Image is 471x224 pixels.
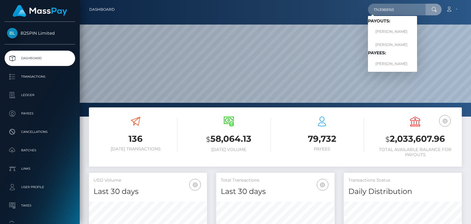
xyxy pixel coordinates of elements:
h4: Daily Distribution [348,186,457,197]
a: Dashboard [89,3,115,16]
h5: USD Volume [94,177,202,183]
h6: Total Available Balance for Payouts [373,147,457,157]
a: Dashboard [5,51,75,66]
a: Transactions [5,69,75,84]
a: [PERSON_NAME] [368,58,417,69]
h3: 58,064.13 [187,133,271,145]
p: Payees [7,109,73,118]
h6: Payees: [368,50,417,56]
h3: 136 [94,133,178,145]
h6: Payees [280,146,364,152]
p: Batches [7,146,73,155]
a: Links [5,161,75,176]
p: Ledger [7,91,73,100]
h6: [DATE] Transactions [94,146,178,152]
h4: Last 30 days [221,186,330,197]
input: Search... [368,4,426,15]
a: User Profile [5,180,75,195]
a: [PERSON_NAME] [368,39,417,50]
p: Links [7,164,73,173]
h3: 2,033,607.96 [373,133,457,145]
small: $ [206,135,210,144]
a: Batches [5,143,75,158]
p: Transactions [7,72,73,81]
span: B2SPIN Limited [5,30,75,36]
h6: Payouts: [368,18,417,24]
a: Cancellations [5,124,75,140]
h4: Last 30 days [94,186,202,197]
p: Dashboard [7,54,73,63]
h5: Transactions Status [348,177,457,183]
a: Taxes [5,198,75,213]
p: Cancellations [7,127,73,137]
h3: 79,732 [280,133,364,145]
h5: Total Transactions [221,177,330,183]
p: Taxes [7,201,73,210]
a: [PERSON_NAME] [368,26,417,37]
img: B2SPIN Limited [7,28,17,38]
a: Payees [5,106,75,121]
p: User Profile [7,183,73,192]
a: Ledger [5,87,75,103]
small: $ [385,135,390,144]
h6: [DATE] Volume [187,147,271,152]
img: MassPay Logo [13,5,67,17]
